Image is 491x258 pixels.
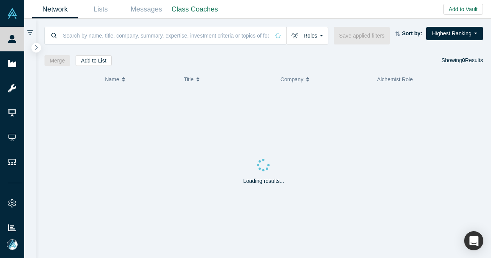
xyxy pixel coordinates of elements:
button: Add to Vault [443,4,483,15]
input: Search by name, title, company, summary, expertise, investment criteria or topics of focus [62,26,270,44]
strong: 0 [462,57,465,63]
img: Mia Scott's Account [7,239,18,250]
span: Alchemist Role [377,76,413,82]
span: Title [184,71,194,87]
a: Network [32,0,78,18]
button: Name [105,71,176,87]
span: Results [462,57,483,63]
span: Company [280,71,303,87]
div: Showing [442,55,483,66]
strong: Sort by: [402,30,422,36]
button: Title [184,71,272,87]
span: Name [105,71,119,87]
button: Save applied filters [334,27,390,44]
a: Messages [124,0,169,18]
a: Class Coaches [169,0,221,18]
p: Loading results... [243,177,284,185]
button: Company [280,71,369,87]
a: Lists [78,0,124,18]
button: Roles [286,27,328,44]
img: Alchemist Vault Logo [7,8,18,19]
button: Merge [44,55,71,66]
button: Highest Ranking [426,27,483,40]
button: Add to List [76,55,112,66]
